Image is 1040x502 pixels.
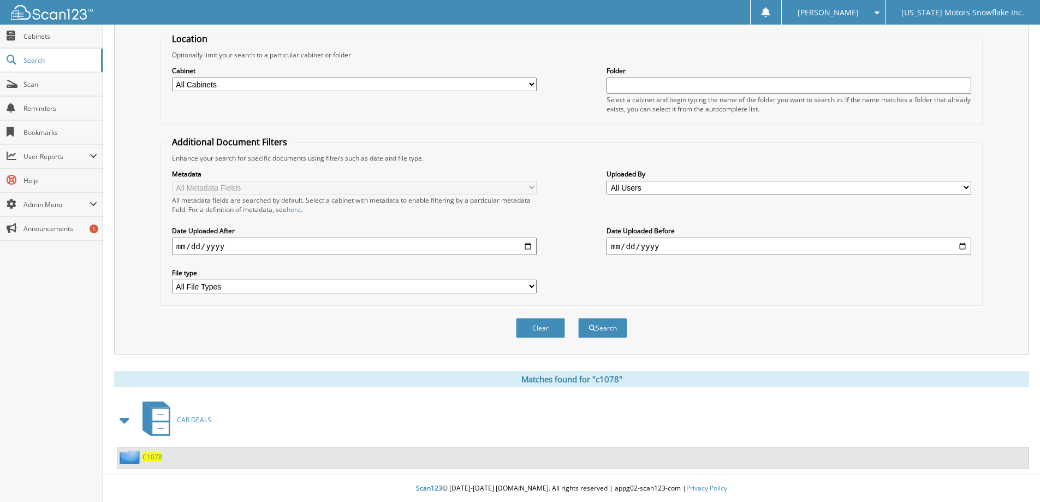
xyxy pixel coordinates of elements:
legend: Additional Document Filters [167,136,293,148]
a: here [287,205,301,214]
label: Uploaded By [607,169,971,179]
input: end [607,238,971,255]
span: Scan [23,80,97,89]
span: Announcements [23,224,97,233]
span: CAR DEALS [177,415,211,424]
label: Date Uploaded After [172,226,537,235]
img: scan123-logo-white.svg [11,5,93,20]
button: Clear [516,318,565,338]
span: Bookmarks [23,128,97,137]
span: Scan123 [416,483,442,493]
img: folder2.png [120,450,142,464]
label: Folder [607,66,971,75]
a: C1078 [142,452,162,462]
legend: Location [167,33,213,45]
a: Privacy Policy [686,483,727,493]
span: User Reports [23,152,90,161]
div: All metadata fields are searched by default. Select a cabinet with metadata to enable filtering b... [172,196,537,214]
span: Admin Menu [23,200,90,209]
div: Enhance your search for specific documents using filters such as date and file type. [167,153,977,163]
span: Cabinets [23,32,97,41]
span: [US_STATE] Motors Snowflake Inc. [901,9,1024,16]
div: 1 [90,225,98,233]
label: File type [172,268,537,277]
span: Reminders [23,104,97,113]
div: © [DATE]-[DATE] [DOMAIN_NAME]. All rights reserved | appg02-scan123-com | [103,475,1040,502]
a: CAR DEALS [136,398,211,441]
div: Select a cabinet and begin typing the name of the folder you want to search in. If the name match... [607,95,971,114]
button: Search [578,318,627,338]
label: Date Uploaded Before [607,226,971,235]
label: Metadata [172,169,537,179]
span: Help [23,176,97,185]
label: Cabinet [172,66,537,75]
span: Search [23,56,96,65]
div: Matches found for "c1078" [114,371,1029,387]
input: start [172,238,537,255]
span: [PERSON_NAME] [798,9,859,16]
div: Optionally limit your search to a particular cabinet or folder [167,50,977,60]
